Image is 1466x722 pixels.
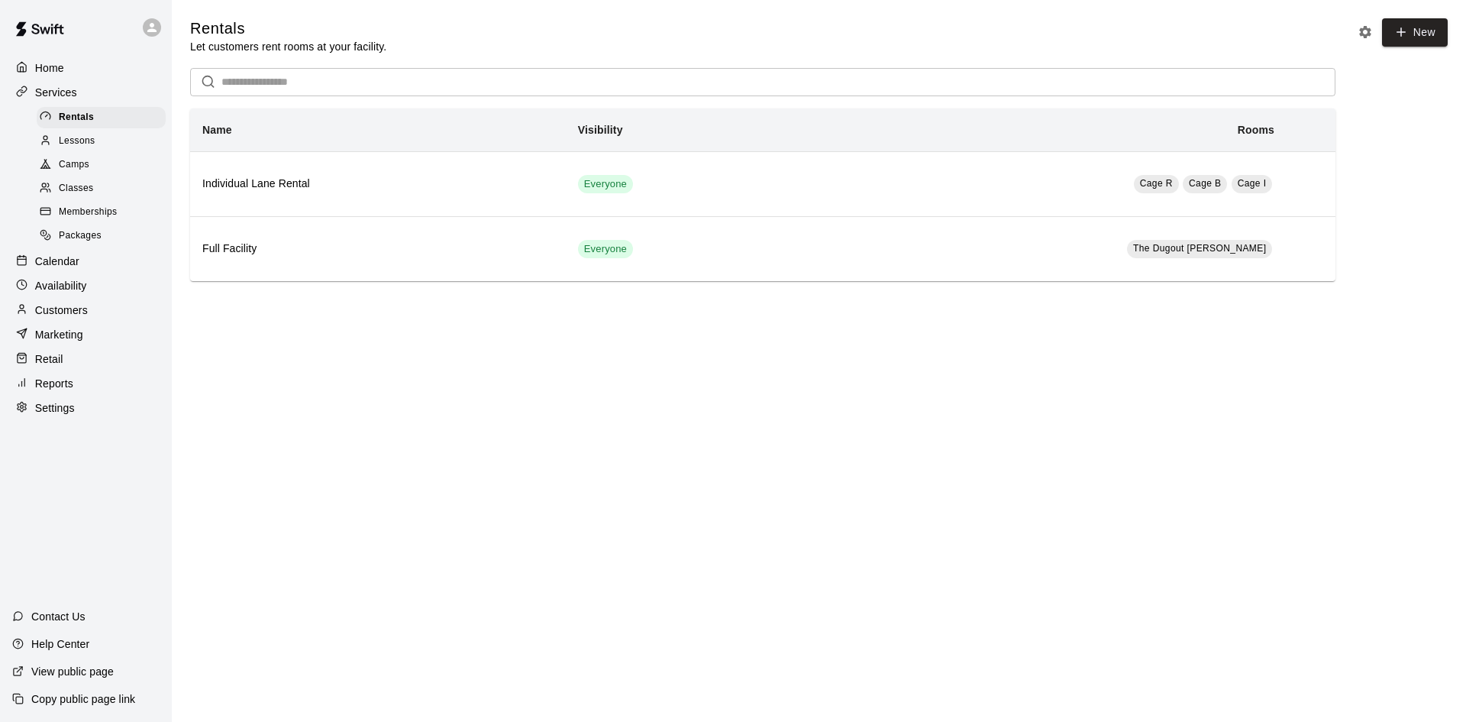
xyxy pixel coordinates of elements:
a: Lessons [37,129,172,153]
span: Everyone [578,177,633,192]
div: Camps [37,154,166,176]
a: Reports [12,372,160,395]
p: Copy public page link [31,691,135,707]
a: Home [12,57,160,79]
a: Marketing [12,323,160,346]
p: Retail [35,351,63,367]
p: Settings [35,400,75,416]
p: Contact Us [31,609,86,624]
a: Classes [37,177,172,201]
a: Camps [37,154,172,177]
div: Lessons [37,131,166,152]
p: Marketing [35,327,83,342]
h5: Rentals [190,18,386,39]
p: Home [35,60,64,76]
a: New [1382,18,1448,47]
p: Customers [35,303,88,318]
div: This service is visible to all of your customers [578,240,633,258]
a: Settings [12,397,160,419]
p: Help Center [31,636,89,652]
span: Cage R [1140,178,1173,189]
a: Memberships [37,201,172,225]
span: Cage B [1189,178,1221,189]
table: simple table [190,108,1335,281]
span: Everyone [578,242,633,257]
a: Availability [12,274,160,297]
p: Calendar [35,254,79,269]
b: Visibility [578,124,623,136]
a: Customers [12,299,160,322]
span: Packages [59,228,102,244]
a: Packages [37,225,172,248]
a: Calendar [12,250,160,273]
span: The Dugout [PERSON_NAME] [1133,243,1266,254]
h6: Individual Lane Rental [202,176,554,193]
p: Services [35,85,77,100]
b: Name [202,124,232,136]
span: Classes [59,181,93,196]
div: Memberships [37,202,166,223]
b: Rooms [1238,124,1274,136]
h6: Full Facility [202,241,554,257]
div: Classes [37,178,166,199]
a: Rentals [37,105,172,129]
button: Rental settings [1354,21,1377,44]
p: Availability [35,278,87,293]
p: Let customers rent rooms at your facility. [190,39,386,54]
span: Memberships [59,205,117,220]
div: Rentals [37,107,166,128]
span: Rentals [59,110,94,125]
a: Services [12,81,160,104]
span: Camps [59,157,89,173]
p: View public page [31,664,114,679]
p: Reports [35,376,73,391]
span: Cage I [1238,178,1267,189]
div: This service is visible to all of your customers [578,175,633,193]
span: Lessons [59,134,95,149]
div: Packages [37,225,166,247]
a: Retail [12,348,160,371]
